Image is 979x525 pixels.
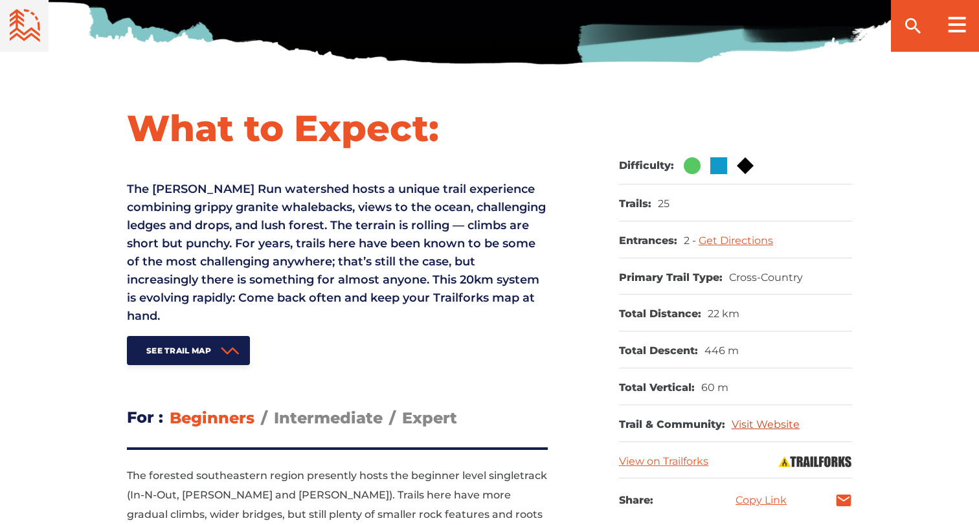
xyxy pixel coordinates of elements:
[732,418,800,430] a: Visit Website
[684,157,701,174] img: Green Circle
[619,234,677,248] dt: Entrances:
[835,492,852,509] a: mail
[684,234,699,247] span: 2
[619,271,723,285] dt: Primary Trail Type:
[903,16,923,36] ion-icon: search
[274,408,383,427] span: Intermediate
[127,336,250,365] a: See Trail Map
[619,491,653,509] h3: Share:
[619,455,708,467] a: View on Trailforks
[701,381,728,395] dd: 60 m
[619,344,698,358] dt: Total Descent:
[710,157,727,174] img: Blue Square
[619,307,701,321] dt: Total Distance:
[127,404,163,431] h3: For
[704,344,739,358] dd: 446 m
[402,408,457,427] span: Expert
[619,197,651,211] dt: Trails:
[146,346,211,355] span: See Trail Map
[708,307,739,321] dd: 22 km
[658,197,670,211] dd: 25
[736,495,787,506] a: Copy Link
[737,157,754,174] img: Black Diamond
[170,408,254,427] span: Beginners
[699,234,773,247] a: Get Directions
[619,159,674,173] dt: Difficulty:
[778,455,852,468] img: Trailforks
[619,418,725,432] dt: Trail & Community:
[729,271,803,285] dd: Cross-Country
[127,180,548,325] p: The [PERSON_NAME] Run watershed hosts a unique trail experience combining grippy granite whalebac...
[619,381,695,395] dt: Total Vertical:
[127,106,548,151] h1: What to Expect:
